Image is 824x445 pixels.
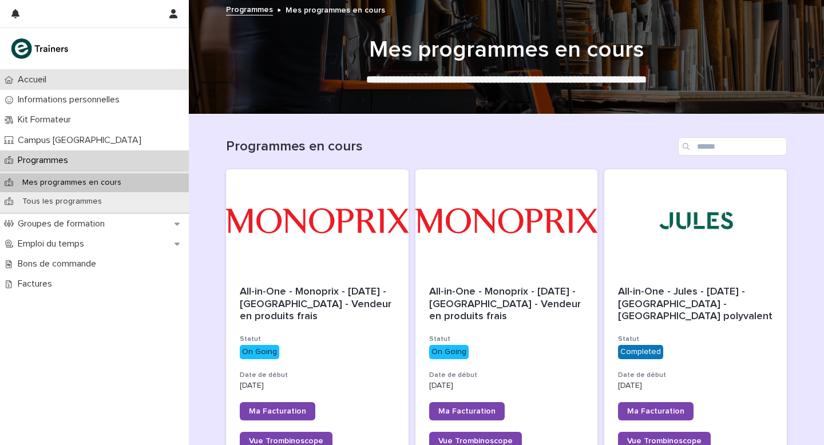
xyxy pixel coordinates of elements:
[429,381,584,391] p: [DATE]
[429,371,584,380] h3: Date de début
[13,218,114,229] p: Groupes de formation
[618,335,773,344] h3: Statut
[240,371,395,380] h3: Date de début
[249,407,306,415] span: Ma Facturation
[429,402,505,420] a: Ma Facturation
[226,138,674,155] h1: Programmes en cours
[13,259,105,269] p: Bons de commande
[618,402,694,420] a: Ma Facturation
[240,381,395,391] p: [DATE]
[9,37,72,60] img: K0CqGN7SDeD6s4JG8KQk
[13,155,77,166] p: Programmes
[438,407,496,415] span: Ma Facturation
[13,197,111,206] p: Tous les programmes
[286,3,385,15] p: Mes programmes en cours
[226,2,273,15] a: Programmes
[249,437,323,445] span: Vue Trombinoscope
[627,407,684,415] span: Ma Facturation
[13,74,56,85] p: Accueil
[618,371,773,380] h3: Date de début
[240,402,315,420] a: Ma Facturation
[618,287,772,321] span: All-in-One - Jules - [DATE] - [GEOGRAPHIC_DATA] - [GEOGRAPHIC_DATA] polyvalent
[627,437,702,445] span: Vue Trombinoscope
[240,345,279,359] div: On Going
[618,381,773,391] p: [DATE]
[13,239,93,249] p: Emploi du temps
[13,279,61,289] p: Factures
[226,36,787,63] h1: Mes programmes en cours
[13,94,129,105] p: Informations personnelles
[678,137,787,156] input: Search
[438,437,513,445] span: Vue Trombinoscope
[13,178,130,188] p: Mes programmes en cours
[13,135,150,146] p: Campus [GEOGRAPHIC_DATA]
[13,114,80,125] p: Kit Formateur
[240,335,395,344] h3: Statut
[429,335,584,344] h3: Statut
[429,287,584,321] span: All-in-One - Monoprix - [DATE] - [GEOGRAPHIC_DATA] - Vendeur en produits frais
[618,345,663,359] div: Completed
[240,287,394,321] span: All-in-One - Monoprix - [DATE] - [GEOGRAPHIC_DATA] - Vendeur en produits frais
[429,345,469,359] div: On Going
